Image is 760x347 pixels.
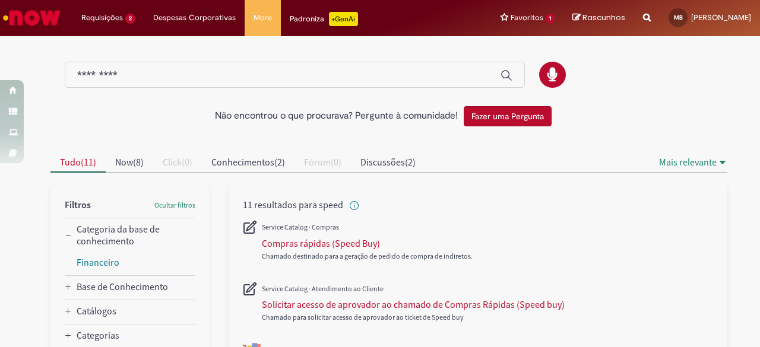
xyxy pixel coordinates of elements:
span: More [254,12,272,24]
button: Fazer uma Pergunta [464,106,552,126]
span: Despesas Corporativas [153,12,236,24]
span: 2 [125,14,135,24]
a: Rascunhos [572,12,625,24]
span: [PERSON_NAME] [691,12,751,23]
span: MB [674,14,683,21]
div: Padroniza [290,12,358,26]
p: +GenAi [329,12,358,26]
span: Rascunhos [582,12,625,23]
img: ServiceNow [1,6,62,30]
span: 1 [546,14,555,24]
span: Requisições [81,12,123,24]
span: Favoritos [511,12,543,24]
h2: Não encontrou o que procurava? Pergunte à comunidade! [215,111,458,122]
